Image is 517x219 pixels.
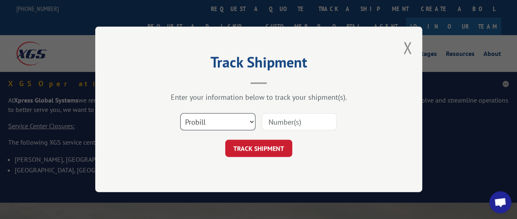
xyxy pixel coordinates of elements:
a: Open chat [489,191,511,213]
input: Number(s) [262,114,337,131]
h2: Track Shipment [136,56,381,72]
div: Enter your information below to track your shipment(s). [136,93,381,102]
button: TRACK SHIPMENT [225,140,292,157]
button: Close modal [403,37,412,58]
